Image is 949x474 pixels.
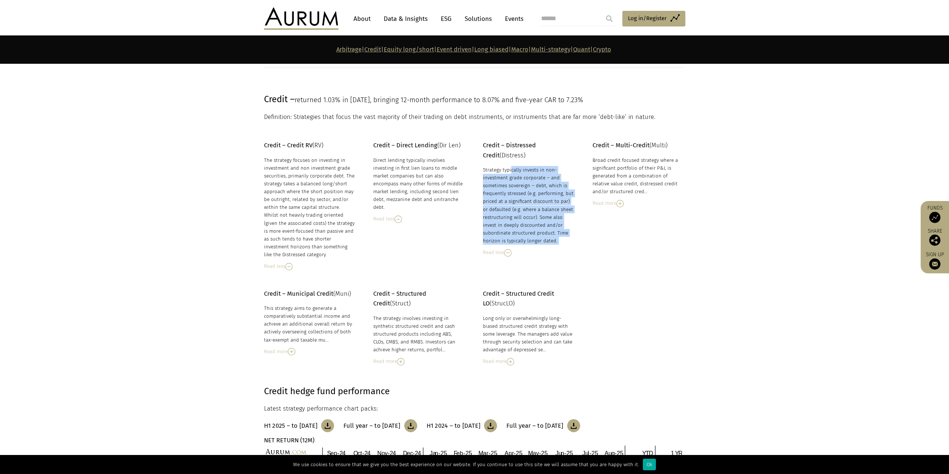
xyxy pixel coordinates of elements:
a: Full year – to [DATE] [343,419,417,432]
img: Download Article [321,419,334,432]
img: Read Less [395,216,402,223]
a: Funds [924,205,945,223]
div: Broad credit focused strategy where a significant portfolio of their P&L is generated from a comb... [593,156,684,196]
div: Read less [373,215,464,223]
img: Access Funds [929,212,940,223]
p: (Dir Len) [373,141,464,150]
a: Multi-strategy [531,46,571,53]
a: Log in/Register [622,11,685,26]
img: Read More [288,348,295,355]
img: Sign up to our newsletter [929,258,940,270]
div: Read more [264,348,355,356]
img: Download Article [484,419,497,432]
p: (Struct) [373,289,464,309]
a: Solutions [461,12,496,26]
img: Read More [507,358,514,365]
img: Download Article [404,419,417,432]
div: Read more [593,199,684,207]
strong: Credit – Municipal Credit [264,290,333,297]
div: This strategy aims to generate a comparatively substantial income and achieve an additional overa... [264,304,355,344]
span: returned 1.03% in [DATE], bringing 12-month performance to 8.07% and five-year CAR to 7.23% [295,96,583,104]
div: Share [924,229,945,246]
img: Download Article [567,419,580,432]
img: Read More [397,358,405,365]
div: The strategy involves investing in synthetic structured credit and cash structured products inclu... [373,314,464,354]
div: Read more [483,357,574,365]
a: Sign up [924,251,945,270]
span: Log in/Register [628,14,667,23]
strong: | | | | | | | | [336,46,611,53]
strong: Credit – Direct Lending [373,142,437,149]
div: Read less [483,248,574,257]
div: Long only or overwhelmingly long-biased structured credit strategy with some leverage. The manage... [483,314,574,354]
h3: Full year – to [DATE] [343,422,400,430]
p: (RV) [264,141,355,150]
p: (Muni) [264,289,355,299]
a: Long biased [474,46,509,53]
a: ESG [437,12,455,26]
img: Read Less [285,263,293,270]
h3: H1 2024 – to [DATE] [427,422,481,430]
div: Read less [264,262,355,270]
img: Read Less [504,249,512,257]
div: Read more [373,357,464,365]
a: Equity long/short [384,46,434,53]
div: Ok [643,459,656,470]
p: (StrucLO) [483,289,574,309]
img: Aurum [264,7,339,30]
a: About [350,12,374,26]
p: (Multi) [593,141,684,150]
h3: Full year – to [DATE] [506,422,563,430]
a: Events [501,12,524,26]
a: Macro [511,46,528,53]
a: H1 2025 – to [DATE] [264,419,334,432]
input: Submit [602,11,617,26]
p: Latest strategy performance chart packs: [264,404,684,414]
span: Credit – [264,94,295,104]
strong: Credit – Credit RV [264,142,312,149]
h3: H1 2025 – to [DATE] [264,422,318,430]
strong: Credit hedge fund performance [264,386,390,396]
a: Event driven [437,46,472,53]
strong: Credit – Structured Credit [373,290,426,307]
a: Arbitrage [336,46,362,53]
div: The strategy focuses on investing in investment and non investment grade securities, primarily co... [264,156,355,259]
strong: Credit – Multi-Credit [593,142,650,149]
p: (Distress) [483,141,574,160]
span: debt-like [600,113,625,120]
div: Strategy typically invests in non-investment grade corporate – and sometimes sovereign – debt, wh... [483,166,574,245]
img: Share this post [929,235,940,246]
a: Credit [364,46,381,53]
a: Crypto [593,46,611,53]
strong: NET RETURN (12M) [264,437,314,444]
a: Full year – to [DATE] [506,419,580,432]
strong: Credit – Distressed Credit [483,142,536,158]
a: Quant [573,46,590,53]
a: Data & Insights [380,12,431,26]
img: Read More [616,200,624,207]
strong: Credit – Structured Credit LO [483,290,554,307]
a: H1 2024 – to [DATE] [427,419,497,432]
p: Definition: Strategies that focus the vast majority of their trading on debt instruments, or inst... [264,112,684,122]
div: Direct lending typically involves investing in first lien loans to middle market companies but ca... [373,156,464,211]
